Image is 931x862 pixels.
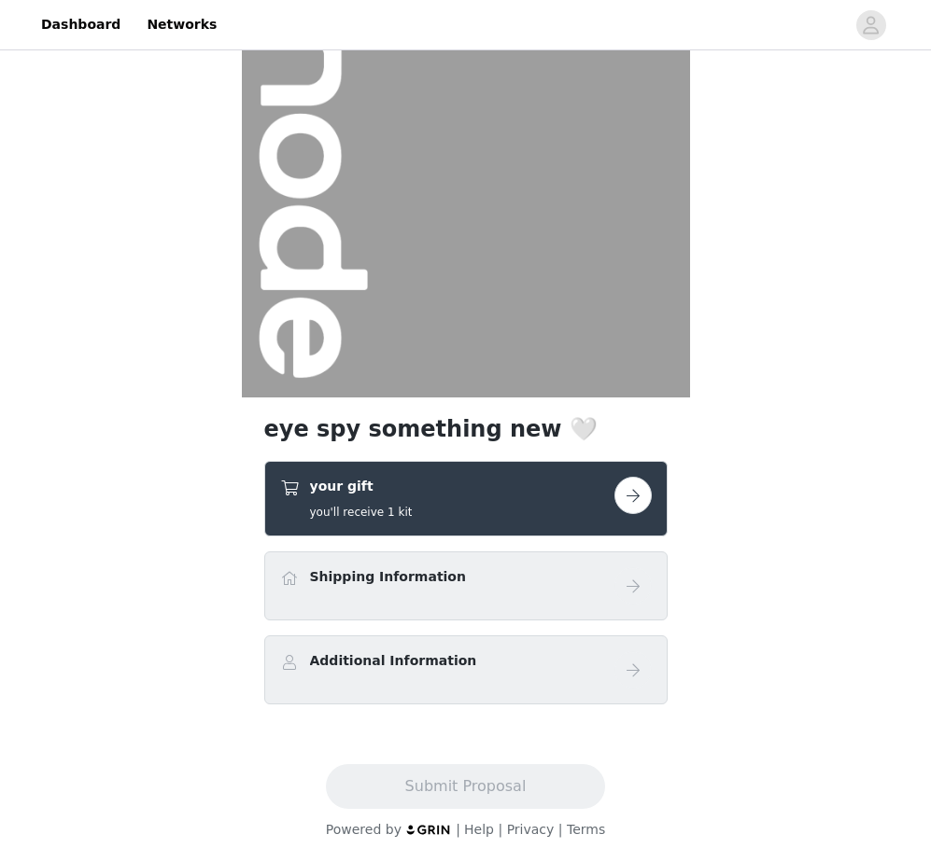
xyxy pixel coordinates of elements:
[507,822,555,837] a: Privacy
[862,10,880,40] div: avatar
[310,477,413,496] h4: your gift
[264,412,668,446] h1: eye spy something new 🤍
[456,822,460,837] span: |
[464,822,494,837] a: Help
[310,504,413,521] h5: you'll receive 1 kit
[30,4,132,46] a: Dashboard
[264,461,668,536] div: your gift
[264,551,668,620] div: Shipping Information
[498,822,502,837] span: |
[326,822,402,837] span: Powered by
[135,4,228,46] a: Networks
[264,635,668,704] div: Additional Information
[310,567,466,587] h4: Shipping Information
[567,822,605,837] a: Terms
[310,651,477,671] h4: Additional Information
[558,822,563,837] span: |
[405,824,452,836] img: logo
[326,764,605,809] button: Submit Proposal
